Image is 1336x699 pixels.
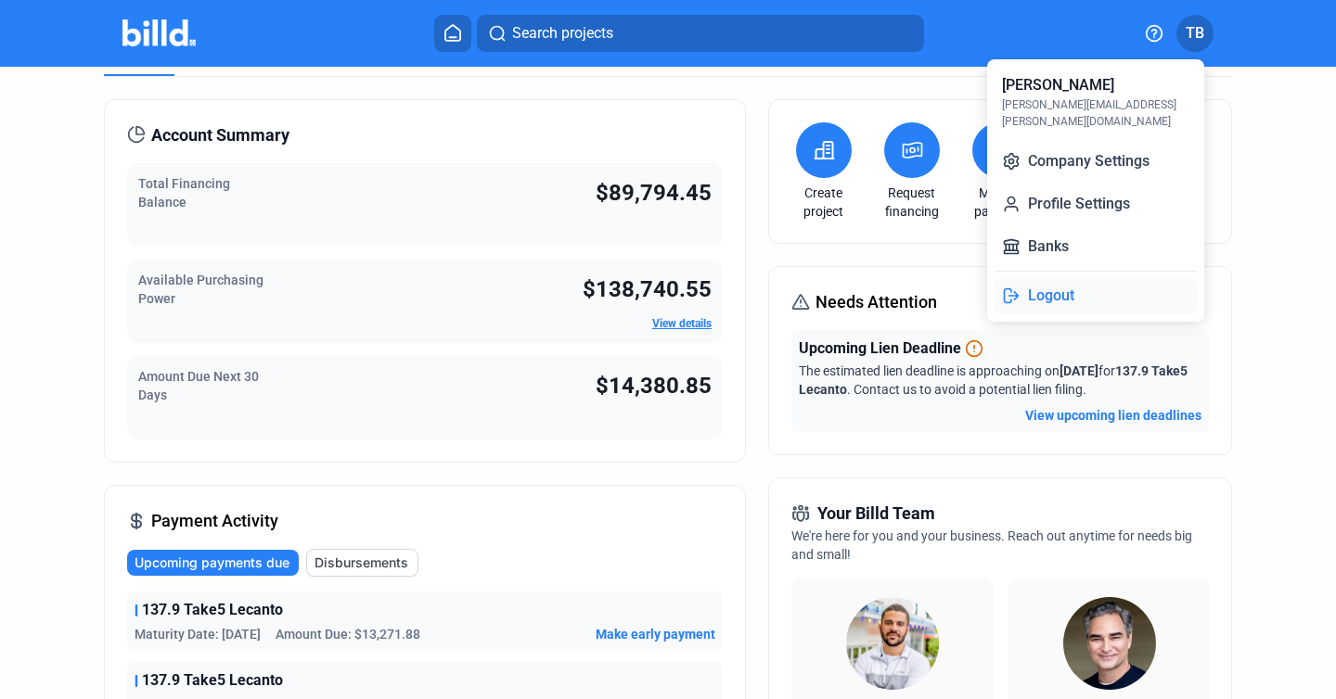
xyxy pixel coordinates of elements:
[995,143,1197,180] button: Company Settings
[1002,96,1189,130] div: [PERSON_NAME][EMAIL_ADDRESS][PERSON_NAME][DOMAIN_NAME]
[995,228,1197,265] button: Banks
[995,277,1197,314] button: Logout
[995,185,1197,222] button: Profile Settings
[1002,74,1114,96] div: [PERSON_NAME]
